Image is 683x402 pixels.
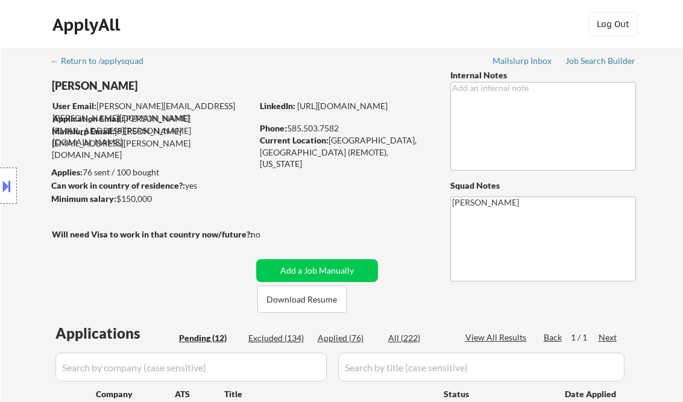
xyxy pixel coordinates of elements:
[179,332,239,344] div: Pending (12)
[544,331,563,344] div: Back
[224,388,432,400] div: Title
[318,332,378,344] div: Applied (76)
[450,180,636,192] div: Squad Notes
[338,353,625,382] input: Search by title (case sensitive)
[55,326,175,341] div: Applications
[260,123,287,133] strong: Phone:
[51,56,155,68] a: ← Return to /applysquad
[257,286,347,313] button: Download Resume
[260,135,329,145] strong: Current Location:
[248,332,309,344] div: Excluded (134)
[565,57,636,65] div: Job Search Builder
[297,101,388,111] a: [URL][DOMAIN_NAME]
[260,122,430,134] div: 585.503.7582
[565,56,636,68] a: Job Search Builder
[493,57,553,65] div: Mailslurp Inbox
[571,331,599,344] div: 1 / 1
[493,56,553,68] a: Mailslurp Inbox
[260,101,295,111] strong: LinkedIn:
[251,228,285,240] div: no
[465,331,530,344] div: View All Results
[96,388,175,400] div: Company
[565,388,618,400] div: Date Applied
[256,259,378,282] button: Add a Job Manually
[260,134,430,170] div: [GEOGRAPHIC_DATA], [GEOGRAPHIC_DATA] (REMOTE), [US_STATE]
[55,353,327,382] input: Search by company (case sensitive)
[589,12,637,36] button: Log Out
[175,388,224,400] div: ATS
[52,14,124,35] div: ApplyAll
[450,69,636,81] div: Internal Notes
[599,331,618,344] div: Next
[388,332,449,344] div: All (222)
[51,57,155,65] div: ← Return to /applysquad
